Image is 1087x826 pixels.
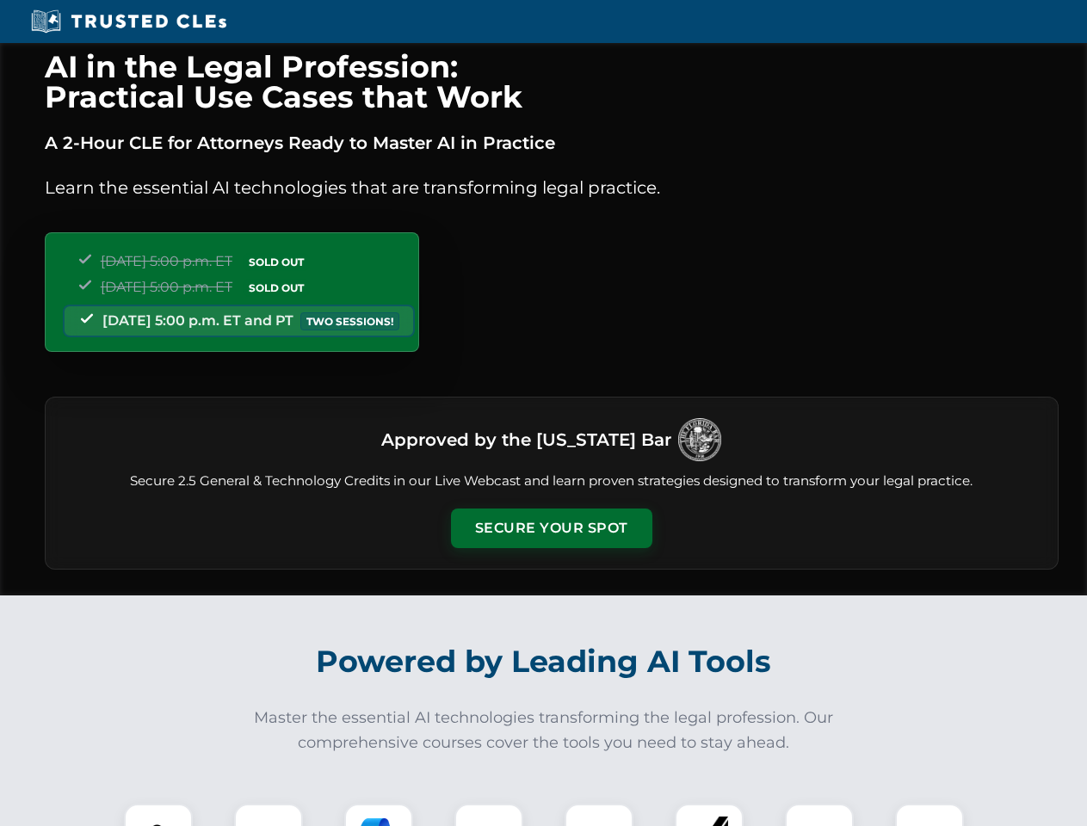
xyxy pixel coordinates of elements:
span: [DATE] 5:00 p.m. ET [101,279,232,295]
h1: AI in the Legal Profession: Practical Use Cases that Work [45,52,1059,112]
p: Learn the essential AI technologies that are transforming legal practice. [45,174,1059,201]
p: A 2-Hour CLE for Attorneys Ready to Master AI in Practice [45,129,1059,157]
p: Secure 2.5 General & Technology Credits in our Live Webcast and learn proven strategies designed ... [66,472,1037,491]
h3: Approved by the [US_STATE] Bar [381,424,671,455]
img: Trusted CLEs [26,9,232,34]
img: Logo [678,418,721,461]
span: [DATE] 5:00 p.m. ET [101,253,232,269]
span: SOLD OUT [243,279,310,297]
h2: Powered by Leading AI Tools [67,632,1021,692]
button: Secure Your Spot [451,509,652,548]
p: Master the essential AI technologies transforming the legal profession. Our comprehensive courses... [243,706,845,755]
span: SOLD OUT [243,253,310,271]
